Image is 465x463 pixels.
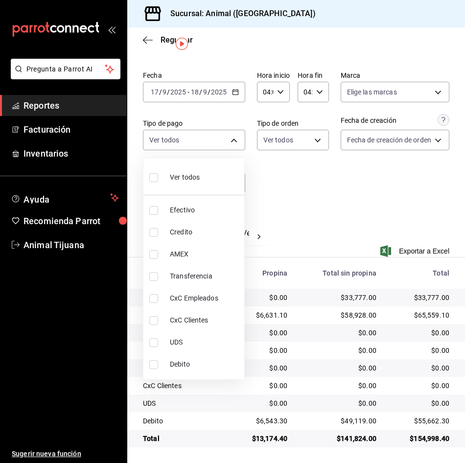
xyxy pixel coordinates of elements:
[170,227,240,237] span: Credito
[170,315,240,325] span: CxC Clientes
[176,38,188,50] img: Tooltip marker
[170,205,240,215] span: Efectivo
[170,293,240,303] span: CxC Empleados
[170,359,240,370] span: Debito
[170,172,200,183] span: Ver todos
[170,249,240,259] span: AMEX
[170,271,240,281] span: Transferencia
[170,337,240,347] span: UDS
